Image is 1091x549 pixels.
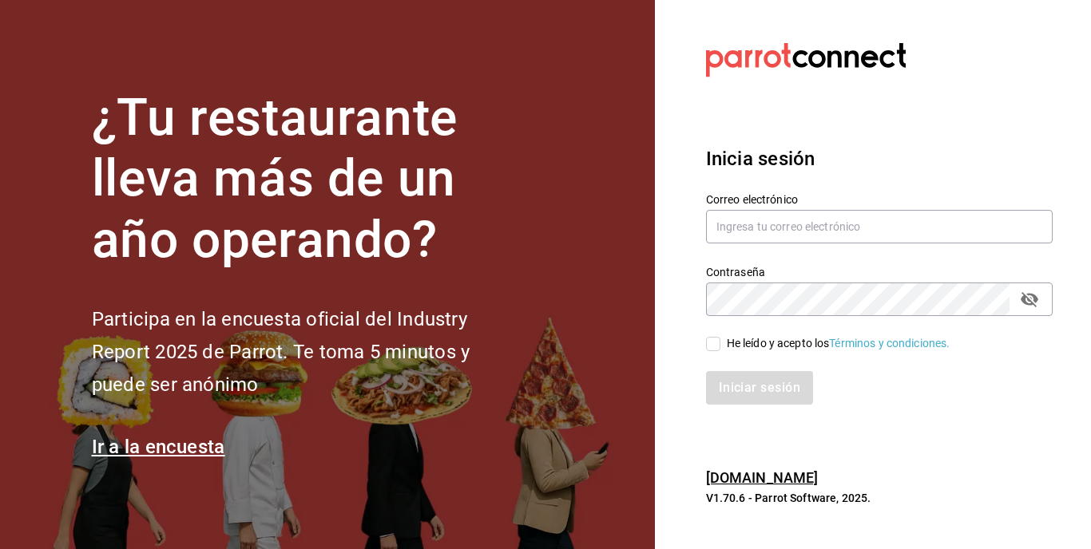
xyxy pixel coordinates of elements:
a: Términos y condiciones. [829,337,950,350]
label: Contraseña [706,266,1053,277]
h3: Inicia sesión [706,144,1053,173]
h2: Participa en la encuesta oficial del Industry Report 2025 de Parrot. Te toma 5 minutos y puede se... [92,303,523,401]
a: Ir a la encuesta [92,436,225,458]
button: passwordField [1016,286,1043,313]
div: He leído y acepto los [727,335,950,352]
p: V1.70.6 - Parrot Software, 2025. [706,490,1053,506]
input: Ingresa tu correo electrónico [706,210,1053,243]
h1: ¿Tu restaurante lleva más de un año operando? [92,88,523,271]
label: Correo electrónico [706,193,1053,204]
a: [DOMAIN_NAME] [706,469,819,486]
